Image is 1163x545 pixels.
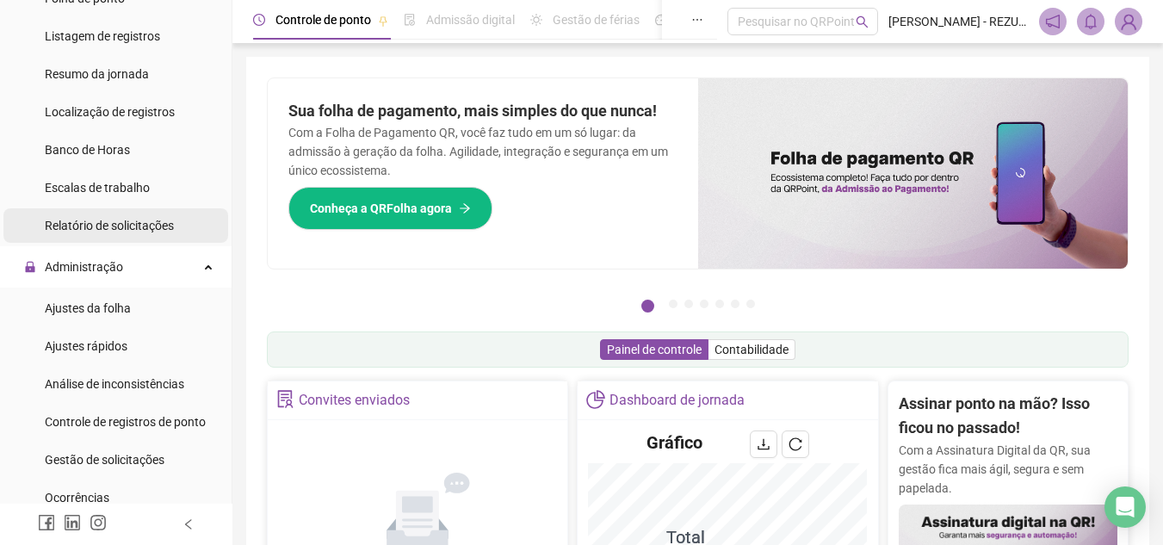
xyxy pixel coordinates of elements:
span: download [757,437,770,451]
span: lock [24,261,36,273]
span: Gestão de solicitações [45,453,164,467]
span: sun [530,14,542,26]
button: 2 [669,300,677,308]
img: banner%2F8d14a306-6205-4263-8e5b-06e9a85ad873.png [698,78,1129,269]
button: Conheça a QRFolha agora [288,187,492,230]
button: 3 [684,300,693,308]
img: 84933 [1116,9,1141,34]
span: notification [1045,14,1061,29]
button: 5 [715,300,724,308]
span: Resumo da jornada [45,67,149,81]
p: Com a Folha de Pagamento QR, você faz tudo em um só lugar: da admissão à geração da folha. Agilid... [288,123,677,180]
span: instagram [90,514,107,531]
span: Banco de Horas [45,143,130,157]
span: left [182,518,195,530]
span: Listagem de registros [45,29,160,43]
span: Ajustes da folha [45,301,131,315]
span: arrow-right [459,202,471,214]
h2: Sua folha de pagamento, mais simples do que nunca! [288,99,677,123]
span: Controle de registros de ponto [45,415,206,429]
span: Gestão de férias [553,13,640,27]
span: bell [1083,14,1098,29]
button: 1 [641,300,654,313]
span: solution [276,390,294,408]
span: pushpin [378,15,388,26]
span: Conheça a QRFolha agora [310,199,452,218]
button: 6 [731,300,739,308]
h2: Assinar ponto na mão? Isso ficou no passado! [899,392,1117,441]
span: linkedin [64,514,81,531]
span: Análise de inconsistências [45,377,184,391]
span: Ocorrências [45,491,109,505]
span: Ajustes rápidos [45,339,127,353]
div: Convites enviados [299,386,410,415]
span: facebook [38,514,55,531]
span: clock-circle [253,14,265,26]
span: file-done [404,14,416,26]
span: dashboard [655,14,667,26]
span: Contabilidade [715,343,789,356]
span: Admissão digital [426,13,515,27]
span: Controle de ponto [275,13,371,27]
span: pie-chart [586,390,604,408]
h4: Gráfico [646,430,702,455]
span: reload [789,437,802,451]
span: ellipsis [691,14,703,26]
button: 7 [746,300,755,308]
span: Administração [45,260,123,274]
span: search [856,15,869,28]
div: Open Intercom Messenger [1104,486,1146,528]
p: Com a Assinatura Digital da QR, sua gestão fica mais ágil, segura e sem papelada. [899,441,1117,498]
span: Relatório de solicitações [45,219,174,232]
span: Localização de registros [45,105,175,119]
span: [PERSON_NAME] - REZUT GESTÃO CONDOMINIAL [888,12,1029,31]
button: 4 [700,300,708,308]
span: Escalas de trabalho [45,181,150,195]
div: Dashboard de jornada [609,386,745,415]
span: Painel de controle [607,343,702,356]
